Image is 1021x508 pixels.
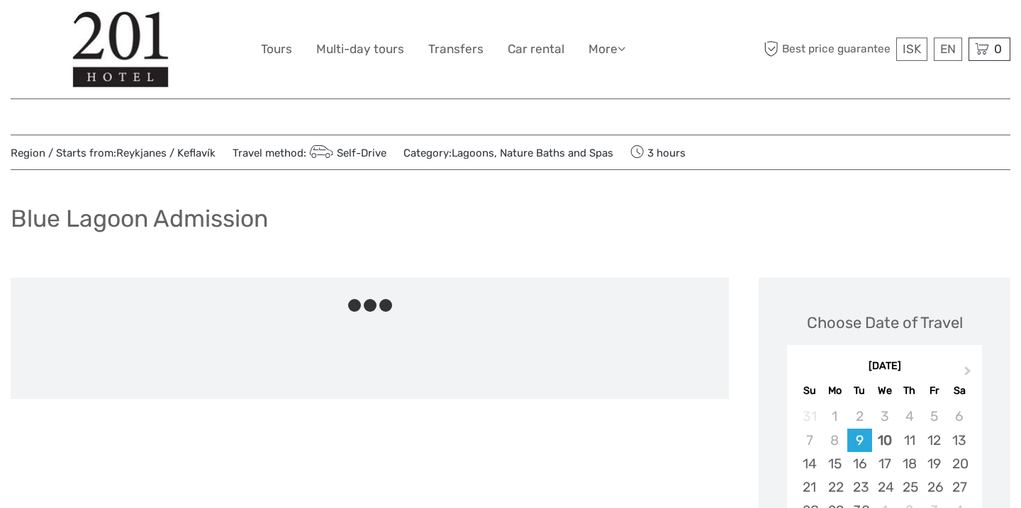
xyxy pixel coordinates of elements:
span: Category: [403,146,613,161]
span: Best price guarantee [761,38,893,61]
div: Th [897,381,922,400]
div: Choose Friday, September 26th, 2025 [922,475,947,499]
div: Choose Wednesday, September 17th, 2025 [872,452,897,475]
a: Car rental [508,39,564,60]
span: Region / Starts from: [11,146,216,161]
div: Not available Sunday, September 7th, 2025 [797,429,822,452]
span: ISK [903,42,921,56]
div: Not available Wednesday, September 3rd, 2025 [872,405,897,428]
div: Choose Sunday, September 21st, 2025 [797,475,822,499]
div: Choose Saturday, September 20th, 2025 [947,452,971,475]
div: Choose Saturday, September 13th, 2025 [947,429,971,452]
div: Not available Tuesday, September 2nd, 2025 [847,405,872,428]
div: Choose Wednesday, September 10th, 2025 [872,429,897,452]
a: Multi-day tours [316,39,404,60]
a: Tours [261,39,292,60]
div: Choose Saturday, September 27th, 2025 [947,475,971,499]
div: Choose Tuesday, September 16th, 2025 [847,452,872,475]
div: Fr [922,381,947,400]
span: 3 hours [630,142,686,162]
a: Transfers [428,39,484,60]
img: 1139-69e80d06-57d7-4973-b0b3-45c5474b2b75_logo_big.jpg [72,11,169,88]
div: Choose Date of Travel [807,312,963,334]
div: [DATE] [787,359,982,374]
div: Choose Friday, September 12th, 2025 [922,429,947,452]
div: We [872,381,897,400]
span: 0 [992,42,1004,56]
div: Su [797,381,822,400]
div: Not available Friday, September 5th, 2025 [922,405,947,428]
a: More [588,39,625,60]
div: Choose Thursday, September 18th, 2025 [897,452,922,475]
div: Not available Thursday, September 4th, 2025 [897,405,922,428]
div: Choose Thursday, September 11th, 2025 [897,429,922,452]
div: Not available Monday, September 1st, 2025 [822,405,847,428]
a: Lagoons, Nature Baths and Spas [452,147,613,159]
div: Not available Monday, September 8th, 2025 [822,429,847,452]
div: Choose Tuesday, September 23rd, 2025 [847,475,872,499]
a: Reykjanes / Keflavík [116,147,216,159]
div: EN [934,38,962,61]
button: Next Month [958,363,981,385]
div: Choose Tuesday, September 9th, 2025 [847,429,872,452]
div: Mo [822,381,847,400]
div: Tu [847,381,872,400]
span: Travel method: [233,142,386,162]
div: Not available Saturday, September 6th, 2025 [947,405,971,428]
div: Choose Wednesday, September 24th, 2025 [872,475,897,499]
div: Sa [947,381,971,400]
div: Choose Thursday, September 25th, 2025 [897,475,922,499]
a: Self-Drive [306,147,386,159]
h1: Blue Lagoon Admission [11,204,268,233]
div: Not available Sunday, August 31st, 2025 [797,405,822,428]
div: Choose Monday, September 22nd, 2025 [822,475,847,499]
div: Choose Sunday, September 14th, 2025 [797,452,822,475]
div: Choose Friday, September 19th, 2025 [922,452,947,475]
div: Choose Monday, September 15th, 2025 [822,452,847,475]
